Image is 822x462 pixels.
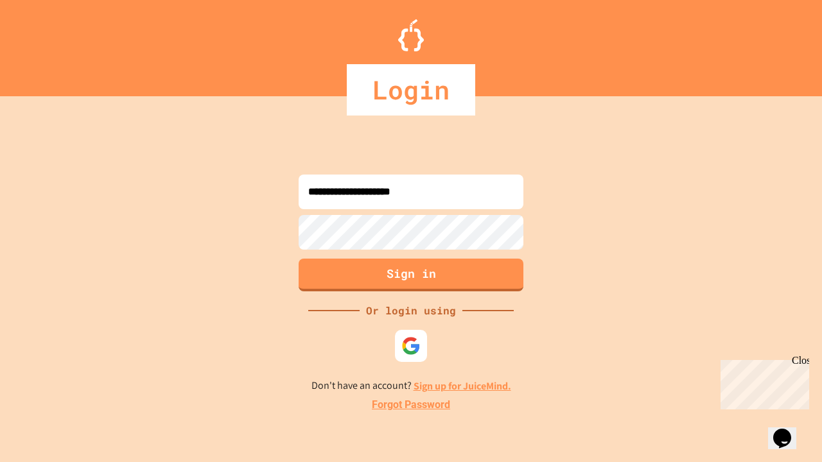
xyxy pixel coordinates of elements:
a: Sign up for JuiceMind. [414,379,511,393]
button: Sign in [299,259,523,291]
img: Logo.svg [398,19,424,51]
div: Or login using [360,303,462,318]
img: google-icon.svg [401,336,421,355]
a: Forgot Password [372,397,450,413]
div: Login [347,64,475,116]
iframe: chat widget [715,355,809,409]
div: Chat with us now!Close [5,5,89,81]
iframe: chat widget [768,411,809,449]
p: Don't have an account? [311,378,511,394]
